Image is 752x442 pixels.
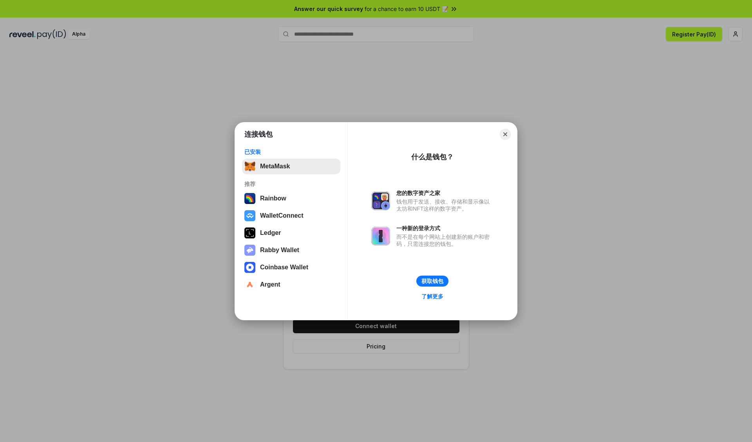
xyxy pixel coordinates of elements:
[242,191,340,206] button: Rainbow
[411,152,454,162] div: 什么是钱包？
[244,148,338,155] div: 已安装
[244,180,338,188] div: 推荐
[244,227,255,238] img: svg+xml,%3Csvg%20xmlns%3D%22http%3A%2F%2Fwww.w3.org%2F2000%2Fsvg%22%20width%3D%2228%22%20height%3...
[371,191,390,210] img: svg+xml,%3Csvg%20xmlns%3D%22http%3A%2F%2Fwww.w3.org%2F2000%2Fsvg%22%20fill%3D%22none%22%20viewBox...
[244,279,255,290] img: svg+xml,%3Csvg%20width%3D%2228%22%20height%3D%2228%22%20viewBox%3D%220%200%2028%2028%22%20fill%3D...
[500,129,511,140] button: Close
[242,208,340,224] button: WalletConnect
[244,193,255,204] img: svg+xml,%3Csvg%20width%3D%22120%22%20height%3D%22120%22%20viewBox%3D%220%200%20120%20120%22%20fil...
[260,281,280,288] div: Argent
[260,247,299,254] div: Rabby Wallet
[244,262,255,273] img: svg+xml,%3Csvg%20width%3D%2228%22%20height%3D%2228%22%20viewBox%3D%220%200%2028%2028%22%20fill%3D...
[242,225,340,241] button: Ledger
[242,277,340,292] button: Argent
[421,278,443,285] div: 获取钱包
[242,242,340,258] button: Rabby Wallet
[260,229,281,236] div: Ledger
[421,293,443,300] div: 了解更多
[260,212,304,219] div: WalletConnect
[260,163,290,170] div: MetaMask
[242,260,340,275] button: Coinbase Wallet
[260,195,286,202] div: Rainbow
[396,189,493,197] div: 您的数字资产之家
[416,276,448,287] button: 获取钱包
[371,227,390,245] img: svg+xml,%3Csvg%20xmlns%3D%22http%3A%2F%2Fwww.w3.org%2F2000%2Fsvg%22%20fill%3D%22none%22%20viewBox...
[260,264,308,271] div: Coinbase Wallet
[242,159,340,174] button: MetaMask
[244,130,273,139] h1: 连接钱包
[396,198,493,212] div: 钱包用于发送、接收、存储和显示像以太坊和NFT这样的数字资产。
[396,225,493,232] div: 一种新的登录方式
[396,233,493,247] div: 而不是在每个网站上创建新的账户和密码，只需连接您的钱包。
[417,291,448,301] a: 了解更多
[244,210,255,221] img: svg+xml,%3Csvg%20width%3D%2228%22%20height%3D%2228%22%20viewBox%3D%220%200%2028%2028%22%20fill%3D...
[244,245,255,256] img: svg+xml,%3Csvg%20xmlns%3D%22http%3A%2F%2Fwww.w3.org%2F2000%2Fsvg%22%20fill%3D%22none%22%20viewBox...
[244,161,255,172] img: svg+xml,%3Csvg%20fill%3D%22none%22%20height%3D%2233%22%20viewBox%3D%220%200%2035%2033%22%20width%...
